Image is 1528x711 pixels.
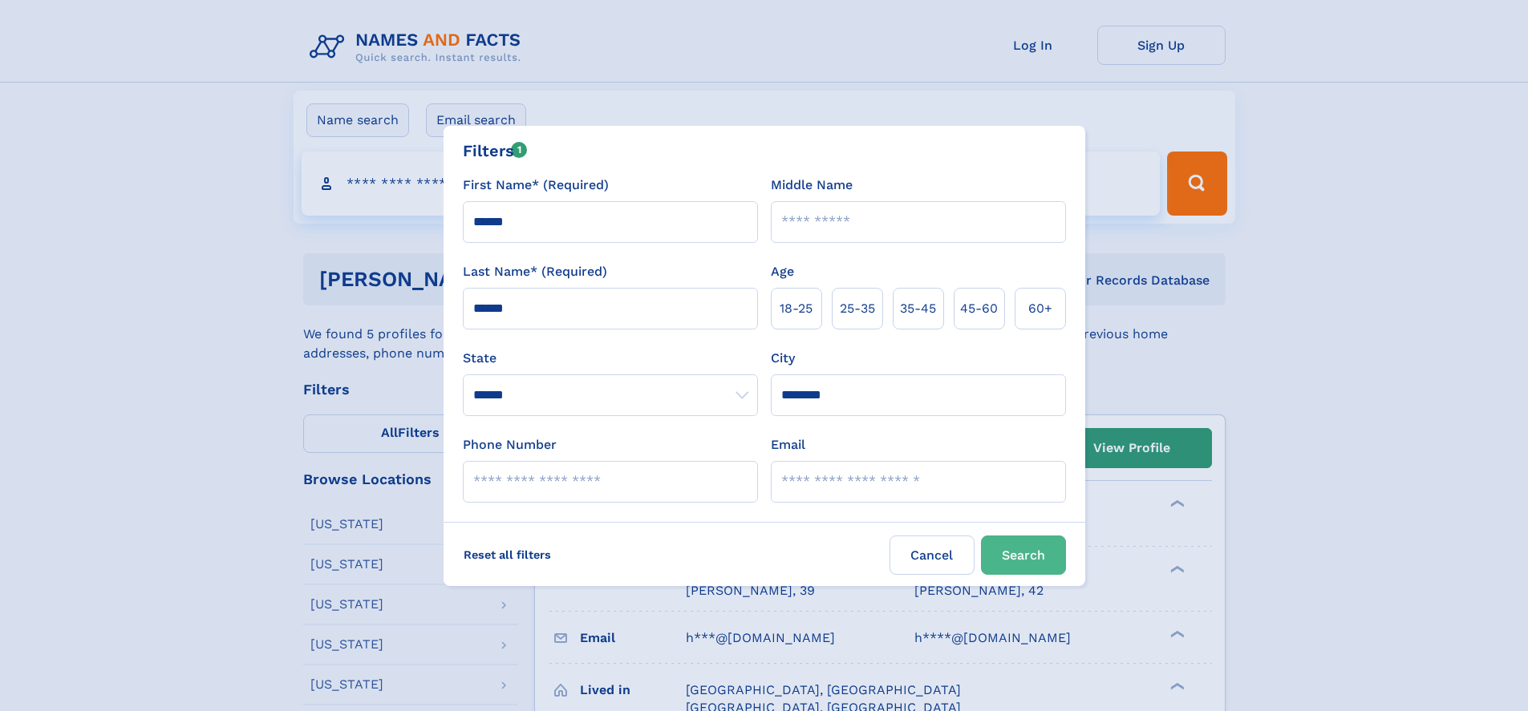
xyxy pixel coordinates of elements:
label: Cancel [890,535,975,575]
label: Phone Number [463,435,557,454]
button: Search [981,535,1066,575]
label: Email [771,435,805,454]
label: Last Name* (Required) [463,262,607,281]
label: State [463,349,758,368]
span: 35‑45 [900,299,936,318]
span: 25‑35 [840,299,875,318]
label: First Name* (Required) [463,176,609,195]
label: Age [771,262,794,281]
label: Reset all filters [453,535,561,574]
div: Filters [463,139,528,163]
label: Middle Name [771,176,853,195]
span: 60+ [1028,299,1052,318]
label: City [771,349,795,368]
span: 18‑25 [780,299,813,318]
span: 45‑60 [960,299,998,318]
